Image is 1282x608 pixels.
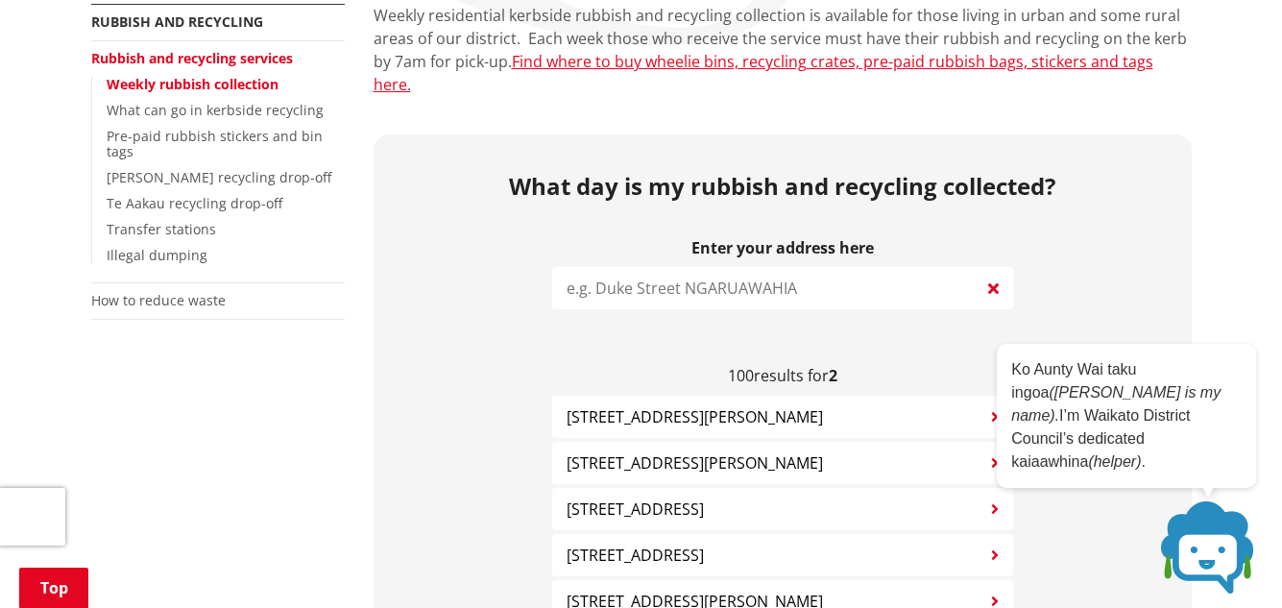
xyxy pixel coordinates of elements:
[107,75,278,93] a: Weekly rubbish collection
[1011,358,1242,474] p: Ko Aunty Wai taku ingoa I’m Waikato District Council’s dedicated kaiaawhina .
[107,127,323,161] a: Pre-paid rubbish stickers and bin tags
[552,396,1013,438] button: [STREET_ADDRESS][PERSON_NAME]
[567,498,704,521] span: [STREET_ADDRESS]
[19,568,88,608] a: Top
[552,267,1013,309] input: e.g. Duke Street NGARUAWAHIA
[374,51,1153,95] a: Find where to buy wheelie bins, recycling crates, pre-paid rubbish bags, stickers and tags here.
[107,168,331,186] a: [PERSON_NAME] recycling drop-off
[1011,384,1221,424] em: ([PERSON_NAME] is my name).
[552,239,1013,257] label: Enter your address here
[107,246,207,264] a: Illegal dumping
[728,365,754,386] span: 100
[107,220,216,238] a: Transfer stations
[829,365,837,386] b: 2
[552,367,1013,385] p: results for
[552,534,1013,576] button: [STREET_ADDRESS]
[374,4,1192,96] p: Weekly residential kerbside rubbish and recycling collection is available for those living in urb...
[107,101,324,119] a: What can go in kerbside recycling
[91,49,293,67] a: Rubbish and recycling services
[388,173,1177,201] h2: What day is my rubbish and recycling collected?
[107,194,282,212] a: Te Aakau recycling drop-off
[552,442,1013,484] button: [STREET_ADDRESS][PERSON_NAME]
[91,12,263,31] a: Rubbish and recycling
[567,451,823,474] span: [STREET_ADDRESS][PERSON_NAME]
[567,405,823,428] span: [STREET_ADDRESS][PERSON_NAME]
[1088,453,1141,470] em: (helper)
[91,291,226,309] a: How to reduce waste
[567,544,704,567] span: [STREET_ADDRESS]
[552,488,1013,530] button: [STREET_ADDRESS]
